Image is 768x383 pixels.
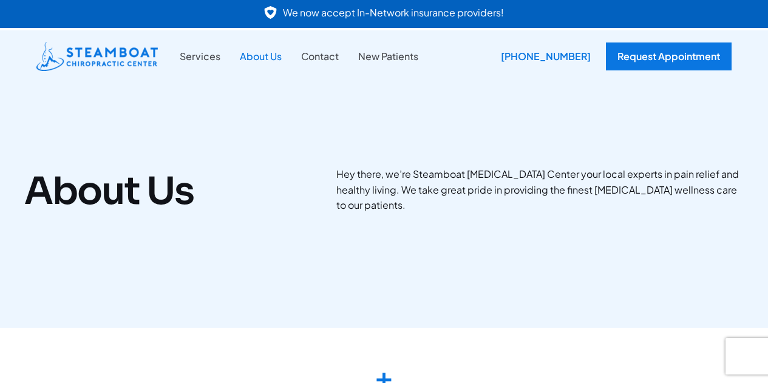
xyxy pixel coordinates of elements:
[291,49,348,64] a: Contact
[24,169,312,214] h1: About Us
[492,42,600,70] div: [PHONE_NUMBER]
[170,49,230,64] a: Services
[348,49,428,64] a: New Patients
[230,49,291,64] a: About Us
[492,42,594,70] a: [PHONE_NUMBER]
[336,166,744,213] p: Hey there, we’re Steamboat [MEDICAL_DATA] Center your local experts in pain relief and healthy li...
[606,42,732,70] a: Request Appointment
[36,42,158,71] img: Steamboat Chiropractic Center
[170,49,428,64] nav: Site Navigation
